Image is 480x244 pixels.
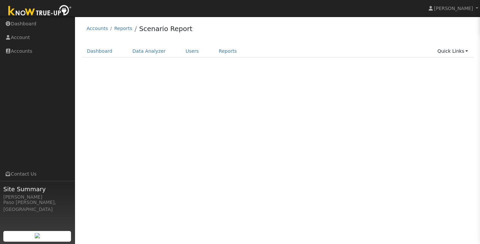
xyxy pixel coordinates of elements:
span: Site Summary [3,185,71,194]
a: Reports [214,45,242,57]
a: Users [181,45,204,57]
span: [PERSON_NAME] [434,6,473,11]
div: Paso [PERSON_NAME], [GEOGRAPHIC_DATA] [3,199,71,213]
a: Quick Links [432,45,473,57]
a: Reports [114,26,132,31]
a: Accounts [87,26,108,31]
a: Scenario Report [139,25,192,33]
a: Dashboard [82,45,118,57]
a: Data Analyzer [127,45,171,57]
img: Know True-Up [5,4,75,19]
div: [PERSON_NAME] [3,194,71,201]
img: retrieve [35,233,40,238]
